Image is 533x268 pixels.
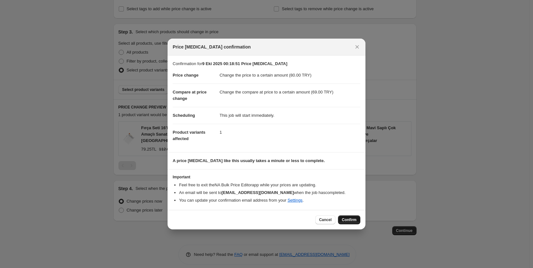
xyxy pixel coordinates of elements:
span: Cancel [319,217,332,222]
p: Confirmation for [173,61,360,67]
b: 9 Eki 2025 00:18:51 Price [MEDICAL_DATA] [202,61,287,66]
dd: This job will start immediately. [220,107,360,124]
span: Product variants affected [173,130,206,141]
button: Cancel [315,215,335,224]
span: Scheduling [173,113,195,118]
dd: 1 [220,124,360,141]
span: Compare at price change [173,90,206,101]
a: Settings [288,198,303,203]
b: A price [MEDICAL_DATA] like this usually takes a minute or less to complete. [173,158,325,163]
span: Price change [173,73,199,78]
dd: Change the compare at price to a certain amount (69.00 TRY) [220,84,360,100]
dd: Change the price to a certain amount (80.00 TRY) [220,67,360,84]
li: You can update your confirmation email address from your . [179,197,360,204]
h3: Important [173,175,360,180]
span: Price [MEDICAL_DATA] confirmation [173,44,251,50]
li: An email will be sent to when the job has completed . [179,190,360,196]
button: Confirm [338,215,360,224]
span: Confirm [342,217,357,222]
b: [EMAIL_ADDRESS][DOMAIN_NAME] [221,190,294,195]
button: Close [353,42,362,51]
li: Feel free to exit the NA Bulk Price Editor app while your prices are updating. [179,182,360,188]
